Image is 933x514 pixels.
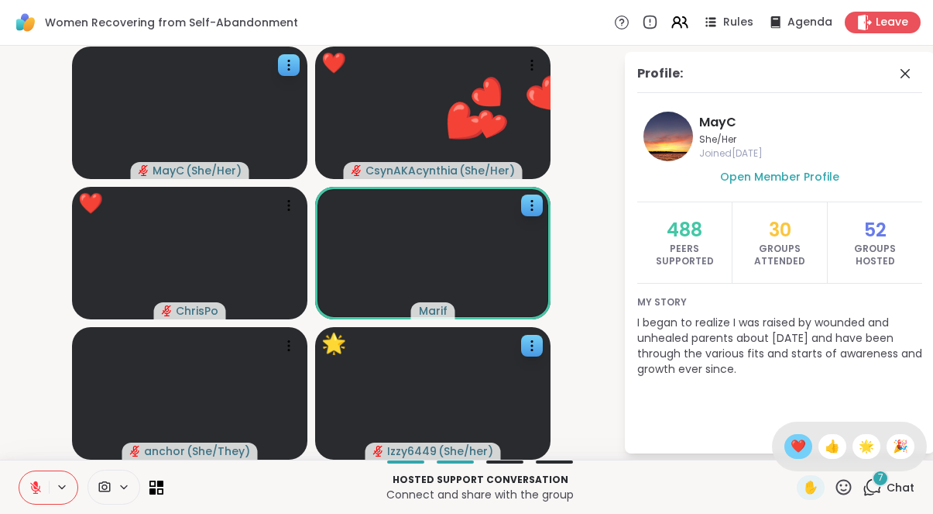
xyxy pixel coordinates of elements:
span: MayC [699,113,916,132]
div: Profile: [637,64,683,83]
button: ❤️ [502,50,594,142]
span: 🌟 [859,437,874,456]
span: audio-muted [373,446,384,457]
span: Open Member Profile [720,169,839,185]
span: audio-muted [162,305,173,316]
span: audio-muted [139,165,149,176]
span: 🎉 [893,437,908,456]
span: ( She/Her ) [459,163,515,178]
p: Hosted support conversation [173,473,787,487]
span: ( She/They ) [187,443,250,459]
span: ( She/Her ) [186,163,242,178]
span: Chat [887,480,914,495]
span: Izzy6449 [387,443,437,459]
span: ❤️ [791,437,806,456]
div: 🌟 [321,329,346,359]
div: ❤️ [78,188,103,219]
img: ShareWell Logomark [12,9,39,36]
span: 488 [667,218,702,243]
span: ( She/her ) [438,443,493,459]
a: Open Member Profile [720,167,839,186]
span: 7 [878,471,883,485]
span: Marif [419,303,448,319]
span: 👍 [825,437,840,456]
span: My story [637,296,922,309]
span: CsynAKAcynthia [365,163,458,178]
span: 52 [864,218,887,243]
button: ❤️ [457,91,523,158]
span: Rules [723,15,753,30]
span: Peers Supported [653,243,716,267]
span: ChrisPo [176,303,218,319]
button: ❤️ [450,55,531,136]
span: audio-muted [352,165,362,176]
p: Connect and share with the group [173,487,787,502]
span: MayC [153,163,184,178]
span: audio-muted [130,446,141,457]
div: ❤️ [321,48,346,78]
span: Leave [876,15,908,30]
span: Women Recovering from Self-Abandonment [45,15,298,30]
span: ✋ [803,478,818,497]
span: anchor [144,443,185,459]
p: I began to realize I was raised by wounded and unhealed parents about [DATE] and have been throug... [637,315,922,377]
span: 30 [769,218,791,243]
span: She/Her [699,133,839,146]
span: Agenda [787,15,832,30]
img: MayC [643,112,693,161]
span: Groups Hosted [843,243,907,267]
span: Joined [DATE] [699,147,916,160]
span: Groups Attended [748,243,811,267]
